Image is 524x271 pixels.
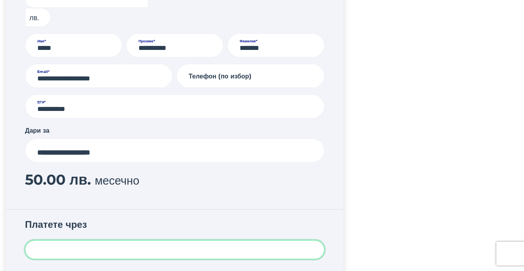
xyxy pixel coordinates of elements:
[95,174,139,187] span: месечно
[25,171,65,188] span: 50.00
[37,246,312,254] iframe: Входна рамка за защитено картово плащане
[25,219,324,234] h3: Платете чрез
[25,126,50,135] label: Дари за
[69,171,91,188] span: лв.
[25,8,51,27] span: лв.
